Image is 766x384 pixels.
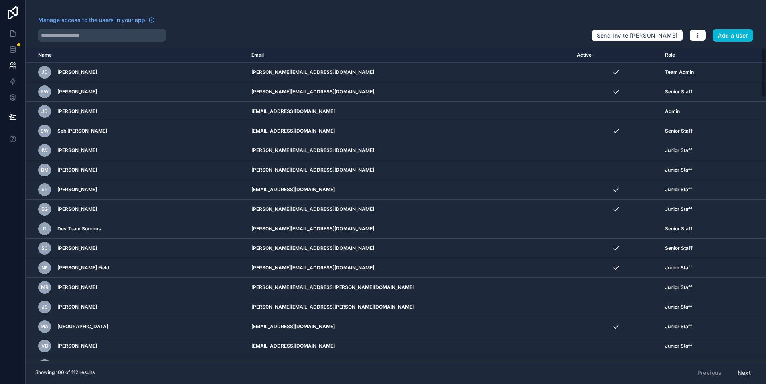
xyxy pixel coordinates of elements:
span: JD [41,108,48,115]
span: Junior Staff [665,284,692,291]
button: Next [732,366,756,380]
span: Manage access to the users in your app [38,16,145,24]
td: [PERSON_NAME][EMAIL_ADDRESS][DOMAIN_NAME] [247,63,572,82]
span: MA [41,323,49,330]
span: BM [41,167,49,173]
span: [PERSON_NAME] [57,343,97,349]
th: Active [572,48,660,63]
td: [EMAIL_ADDRESS][DOMAIN_NAME] [247,317,572,336]
span: Junior Staff [665,206,692,212]
span: MR [41,284,49,291]
span: NF [41,265,48,271]
th: Name [26,48,247,63]
td: [PERSON_NAME][EMAIL_ADDRESS][PERSON_NAME][DOMAIN_NAME] [247,297,572,317]
span: [PERSON_NAME] [57,69,97,75]
span: [PERSON_NAME] [57,108,97,115]
td: [EMAIL_ADDRESS][DOMAIN_NAME] [247,356,572,376]
span: JS [42,304,48,310]
a: Manage access to the users in your app [38,16,155,24]
span: [PERSON_NAME] [57,284,97,291]
span: Junior Staff [665,323,692,330]
td: [PERSON_NAME][EMAIL_ADDRESS][DOMAIN_NAME] [247,82,572,102]
td: [PERSON_NAME][EMAIL_ADDRESS][PERSON_NAME][DOMAIN_NAME] [247,278,572,297]
span: [PERSON_NAME] [57,245,97,251]
th: Role [660,48,733,63]
span: Junior Staff [665,343,692,349]
span: Senior Staff [665,89,693,95]
td: [EMAIL_ADDRESS][DOMAIN_NAME] [247,336,572,356]
button: Send invite [PERSON_NAME] [592,29,683,42]
span: Showing 100 of 112 results [35,369,95,376]
span: [GEOGRAPHIC_DATA] [57,323,108,330]
span: [PERSON_NAME] Field [57,265,109,271]
span: Seb [PERSON_NAME] [57,128,107,134]
span: RW [41,89,49,95]
th: Email [247,48,572,63]
button: Add a user [713,29,754,42]
td: [PERSON_NAME][EMAIL_ADDRESS][DOMAIN_NAME] [247,141,572,160]
td: [PERSON_NAME][EMAIL_ADDRESS][DOMAIN_NAME] [247,239,572,258]
span: Dev Team Sonorus [57,226,101,232]
span: Junior Staff [665,186,692,193]
span: JD [41,69,48,75]
td: [EMAIL_ADDRESS][DOMAIN_NAME] [247,121,572,141]
span: [PERSON_NAME] [57,167,97,173]
td: [EMAIL_ADDRESS][DOMAIN_NAME] [247,102,572,121]
span: D [43,226,47,232]
span: Junior Staff [665,304,692,310]
span: IW [42,147,48,154]
span: EG [41,206,48,212]
span: SC [41,245,48,251]
td: [PERSON_NAME][EMAIL_ADDRESS][DOMAIN_NAME] [247,219,572,239]
span: SP [41,186,48,193]
span: [PERSON_NAME] [57,89,97,95]
td: [PERSON_NAME][EMAIL_ADDRESS][DOMAIN_NAME] [247,160,572,180]
span: Senior Staff [665,128,693,134]
span: Junior Staff [665,265,692,271]
span: [PERSON_NAME] [57,206,97,212]
span: Senior Staff [665,226,693,232]
span: VB [41,343,48,349]
span: [PERSON_NAME] [57,304,97,310]
span: Team Admin [665,69,694,75]
span: [PERSON_NAME] [57,147,97,154]
span: Senior Staff [665,245,693,251]
span: [PERSON_NAME] [57,186,97,193]
td: [PERSON_NAME][EMAIL_ADDRESS][DOMAIN_NAME] [247,200,572,219]
span: Junior Staff [665,147,692,154]
span: Admin [665,108,680,115]
span: Junior Staff [665,167,692,173]
span: SW [41,128,49,134]
td: [PERSON_NAME][EMAIL_ADDRESS][DOMAIN_NAME] [247,258,572,278]
td: [EMAIL_ADDRESS][DOMAIN_NAME] [247,180,572,200]
div: scrollable content [26,48,766,361]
